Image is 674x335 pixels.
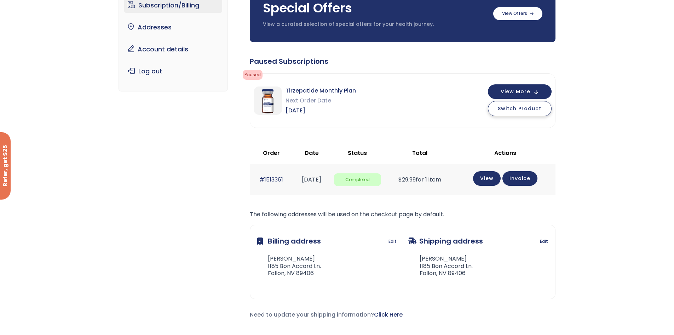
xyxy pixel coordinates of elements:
[263,149,280,157] span: Order
[263,21,486,28] p: View a curated selection of special offers for your health journey.
[259,175,283,184] a: #1513361
[498,105,541,112] span: Switch Product
[412,149,427,157] span: Total
[388,236,397,246] a: Edit
[540,236,548,246] a: Edit
[502,171,537,186] a: Invoice
[334,173,381,186] span: Completed
[250,210,555,219] p: The following addresses will be used on the checkout page by default.
[273,68,357,103] span: Due to FDA changes, compounded Tirzepatide is no longer available. Switch seamlessly to compounde...
[124,20,222,35] a: Addresses
[294,96,346,102] a: Learn more & switch here
[398,175,416,184] span: 29.99
[408,232,483,250] h3: Shipping address
[398,175,402,184] span: $
[488,84,552,99] button: View More
[374,311,403,319] a: Click Here
[408,255,473,277] address: [PERSON_NAME] 1185 Bon Accord Ln. Fallon, NV 89406
[348,149,367,157] span: Status
[250,311,403,319] span: Need to update your shipping information?
[488,101,552,116] button: Switch Product
[280,46,350,68] strong: Important Update: Compounded Tirzepatide Injection Unavailable.
[302,175,321,184] time: [DATE]
[385,164,455,195] td: for 1 item
[473,171,501,186] a: View
[501,89,530,94] span: View More
[124,64,222,79] a: Log out
[257,255,321,277] address: [PERSON_NAME] 1185 Bon Accord Ln. Fallon, NV 89406
[124,42,222,57] a: Account details
[494,149,516,157] span: Actions
[257,232,321,250] h3: Billing address
[305,149,319,157] span: Date
[250,56,555,66] div: Paused Subscriptions
[243,70,263,80] span: Paused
